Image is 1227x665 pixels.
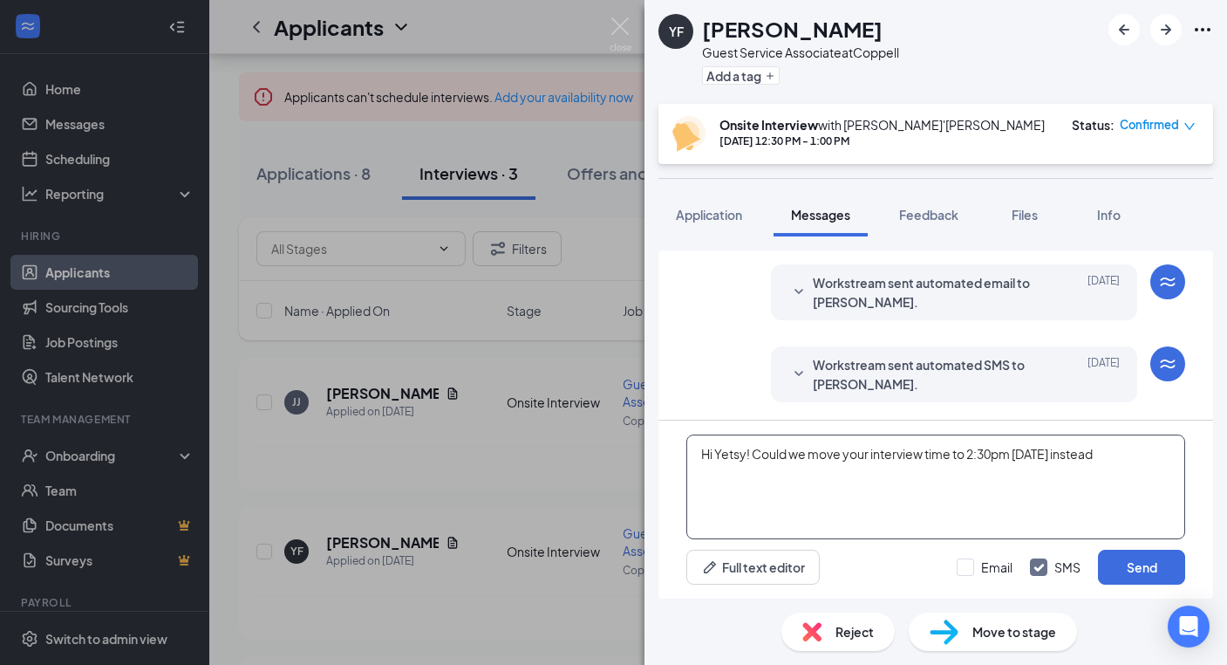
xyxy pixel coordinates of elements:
div: Guest Service Associate at Coppell [702,44,899,61]
span: [DATE] [1087,273,1120,312]
b: Onsite Interview [719,117,818,133]
span: [DATE] [1087,355,1120,394]
button: PlusAdd a tag [702,66,780,85]
span: Info [1097,207,1121,223]
span: down [1183,120,1196,133]
div: YF [669,23,684,40]
svg: Ellipses [1192,19,1213,40]
button: Send [1098,550,1185,585]
svg: WorkstreamLogo [1157,353,1178,374]
span: Messages [791,207,850,223]
svg: ArrowLeftNew [1114,19,1135,40]
button: Full text editorPen [686,550,820,585]
div: Open Intercom Messenger [1168,606,1210,648]
div: with [PERSON_NAME]'[PERSON_NAME] [719,116,1045,134]
svg: ArrowRight [1155,19,1176,40]
textarea: Hi Yetsy! Could we move your interview time to 2:30pm [DATE] instead [686,435,1185,539]
h1: [PERSON_NAME] [702,14,883,44]
span: Feedback [899,207,958,223]
span: Move to stage [972,622,1056,641]
span: Reject [835,622,874,641]
svg: WorkstreamLogo [1157,271,1178,292]
svg: SmallChevronDown [788,364,809,385]
div: Status : [1072,116,1115,134]
svg: Plus [765,71,775,81]
span: Confirmed [1120,116,1179,134]
svg: SmallChevronDown [788,282,809,303]
span: Workstream sent automated SMS to [PERSON_NAME]. [813,355,1041,394]
span: Application [676,207,742,223]
button: ArrowLeftNew [1108,14,1140,45]
svg: Pen [701,559,719,576]
span: Workstream sent automated email to [PERSON_NAME]. [813,273,1041,312]
span: Files [1012,207,1038,223]
button: ArrowRight [1150,14,1182,45]
div: [DATE] 12:30 PM - 1:00 PM [719,134,1045,148]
